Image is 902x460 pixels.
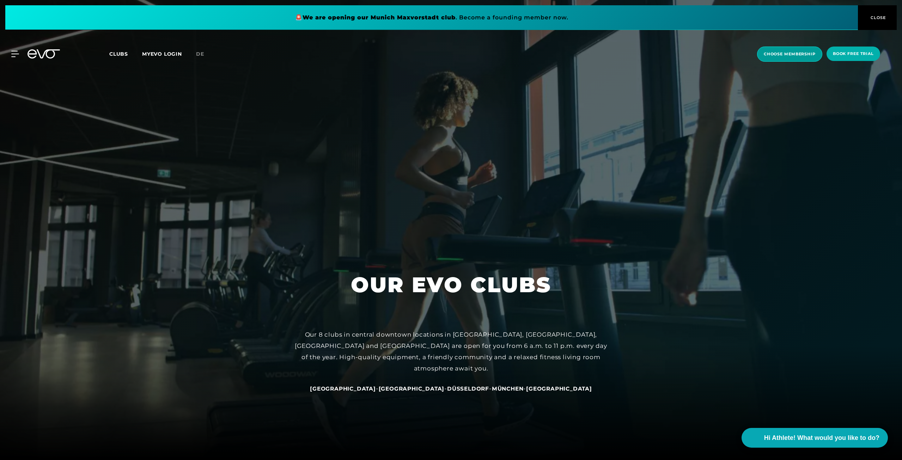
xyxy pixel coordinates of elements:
[109,50,142,57] a: Clubs
[869,14,886,21] span: CLOSE
[526,385,592,392] a: [GEOGRAPHIC_DATA]
[492,385,524,392] a: München
[858,5,897,30] button: CLOSE
[196,50,213,58] a: de
[310,385,376,392] a: [GEOGRAPHIC_DATA]
[755,47,824,62] a: choose membership
[196,51,204,57] span: de
[824,47,882,62] a: book free trial
[292,329,610,374] div: Our 8 clubs in central downtown locations in [GEOGRAPHIC_DATA], [GEOGRAPHIC_DATA], [GEOGRAPHIC_DA...
[351,271,551,299] h1: OUR EVO CLUBS
[764,51,816,57] span: choose membership
[764,433,879,443] span: Hi Athlete! What would you like to do?
[379,385,445,392] a: [GEOGRAPHIC_DATA]
[833,51,874,57] span: book free trial
[742,428,888,448] button: Hi Athlete! What would you like to do?
[142,51,182,57] a: MYEVO LOGIN
[109,51,128,57] span: Clubs
[292,383,610,394] div: - - - -
[447,385,489,392] a: Düsseldorf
